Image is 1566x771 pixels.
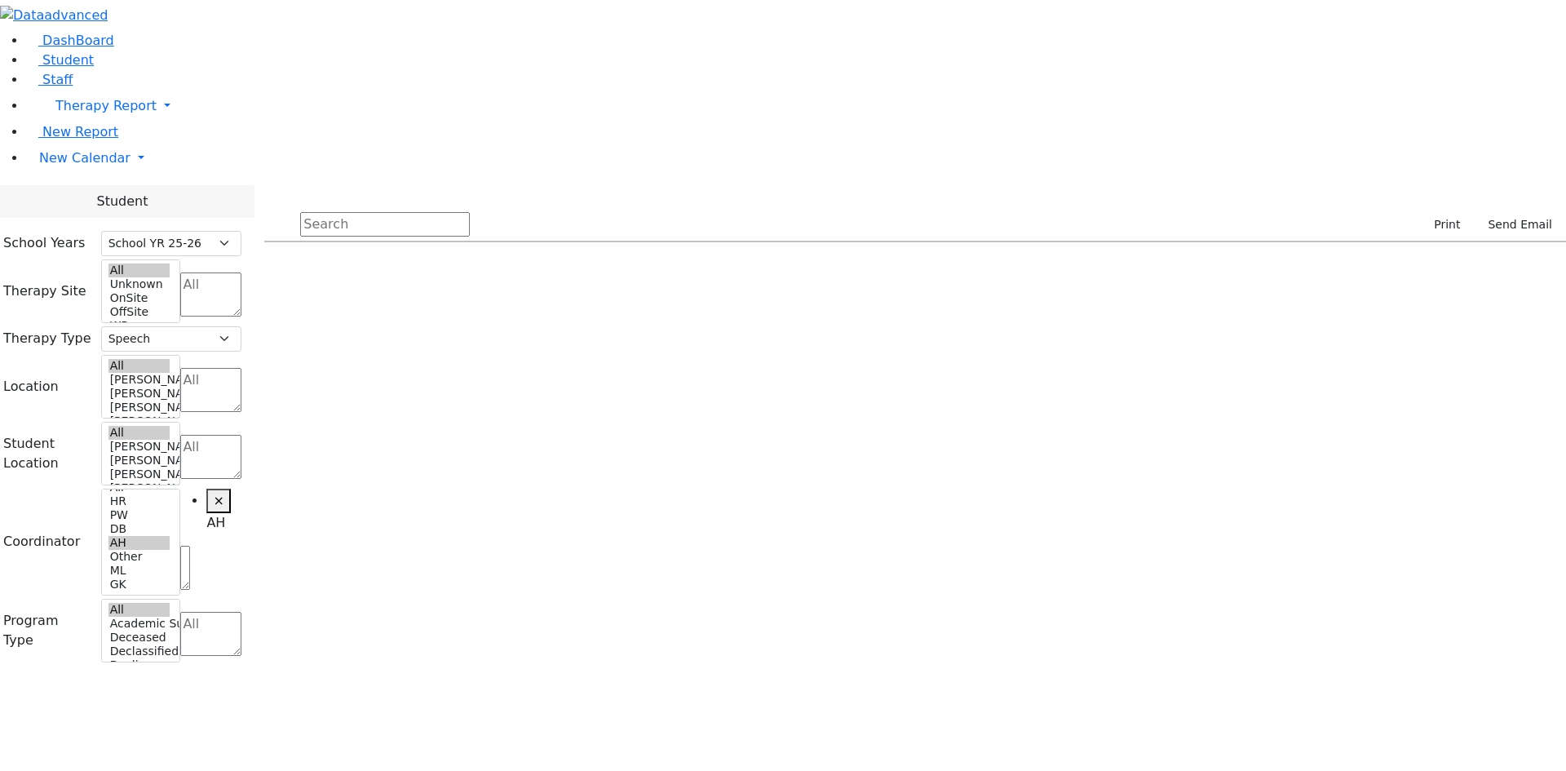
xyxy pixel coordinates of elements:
[3,377,59,397] label: Location
[108,631,170,645] option: Deceased
[55,98,157,113] span: Therapy Report
[108,440,170,454] option: [PERSON_NAME] 5
[108,494,170,508] option: HR
[108,264,170,277] option: All
[26,90,1566,122] a: Therapy Report
[108,645,170,658] option: Declassified
[42,33,114,48] span: DashBoard
[206,489,230,513] button: Remove item
[180,612,241,656] textarea: Search
[206,515,225,530] span: AH
[3,611,91,650] label: Program Type
[39,150,130,166] span: New Calendar
[108,401,170,414] option: [PERSON_NAME] 3
[26,52,94,68] a: Student
[180,273,241,317] textarea: Search
[108,550,170,564] option: Other
[108,508,170,522] option: PW
[42,124,118,140] span: New Report
[26,124,118,140] a: New Report
[108,467,170,481] option: [PERSON_NAME] 3
[108,454,170,467] option: [PERSON_NAME] 4
[213,493,223,508] span: ×
[108,536,170,550] option: AH
[108,359,170,373] option: All
[108,277,170,291] option: Unknown
[108,305,170,319] option: OffSite
[108,578,170,592] option: GK
[3,434,91,473] label: Student Location
[3,329,91,348] label: Therapy Type
[108,319,170,333] option: WP
[108,617,170,631] option: Academic Support
[3,281,86,301] label: Therapy Site
[108,291,170,305] option: OnSite
[108,481,170,495] option: [PERSON_NAME] 2
[108,564,170,578] option: ML
[26,142,1566,175] a: New Calendar
[108,658,170,672] option: Declines
[180,368,241,412] textarea: Search
[206,489,241,533] li: AH
[3,532,80,552] label: Coordinator
[42,52,94,68] span: Student
[26,72,73,87] a: Staff
[180,435,241,479] textarea: Search
[108,522,170,536] option: DB
[97,192,148,211] span: Student
[3,233,85,253] label: School Years
[108,373,170,387] option: [PERSON_NAME] 5
[108,603,170,617] option: All
[26,33,114,48] a: DashBoard
[108,387,170,401] option: [PERSON_NAME] 4
[108,414,170,428] option: [PERSON_NAME] 2
[42,72,73,87] span: Staff
[180,546,190,590] textarea: Search
[108,426,170,440] option: All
